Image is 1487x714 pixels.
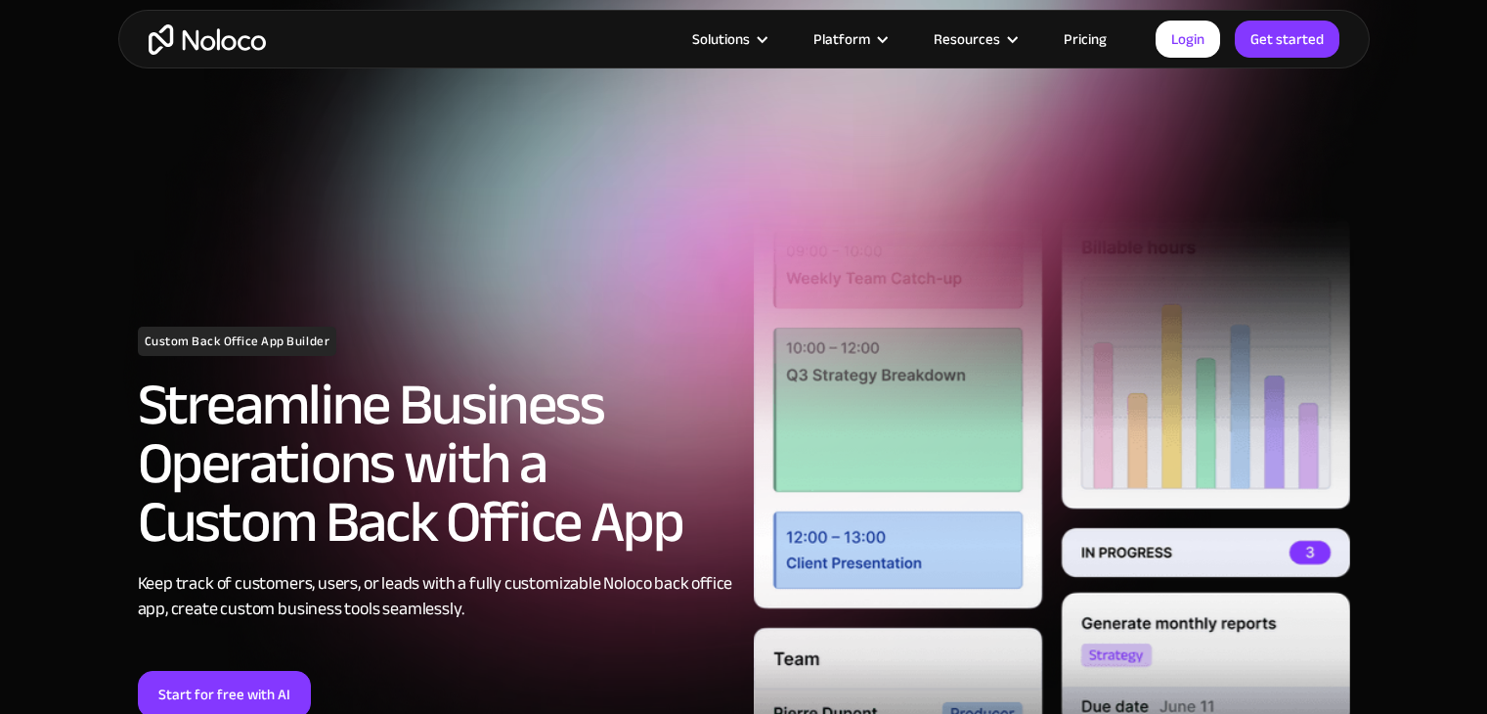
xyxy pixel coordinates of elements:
[1039,26,1131,52] a: Pricing
[149,24,266,55] a: home
[138,571,734,622] div: Keep track of customers, users, or leads with a fully customizable Noloco back office app, create...
[692,26,750,52] div: Solutions
[813,26,870,52] div: Platform
[789,26,909,52] div: Platform
[138,376,734,552] h2: Streamline Business Operations with a Custom Back Office App
[1235,21,1339,58] a: Get started
[668,26,789,52] div: Solutions
[1156,21,1220,58] a: Login
[138,327,337,356] h1: Custom Back Office App Builder
[909,26,1039,52] div: Resources
[934,26,1000,52] div: Resources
